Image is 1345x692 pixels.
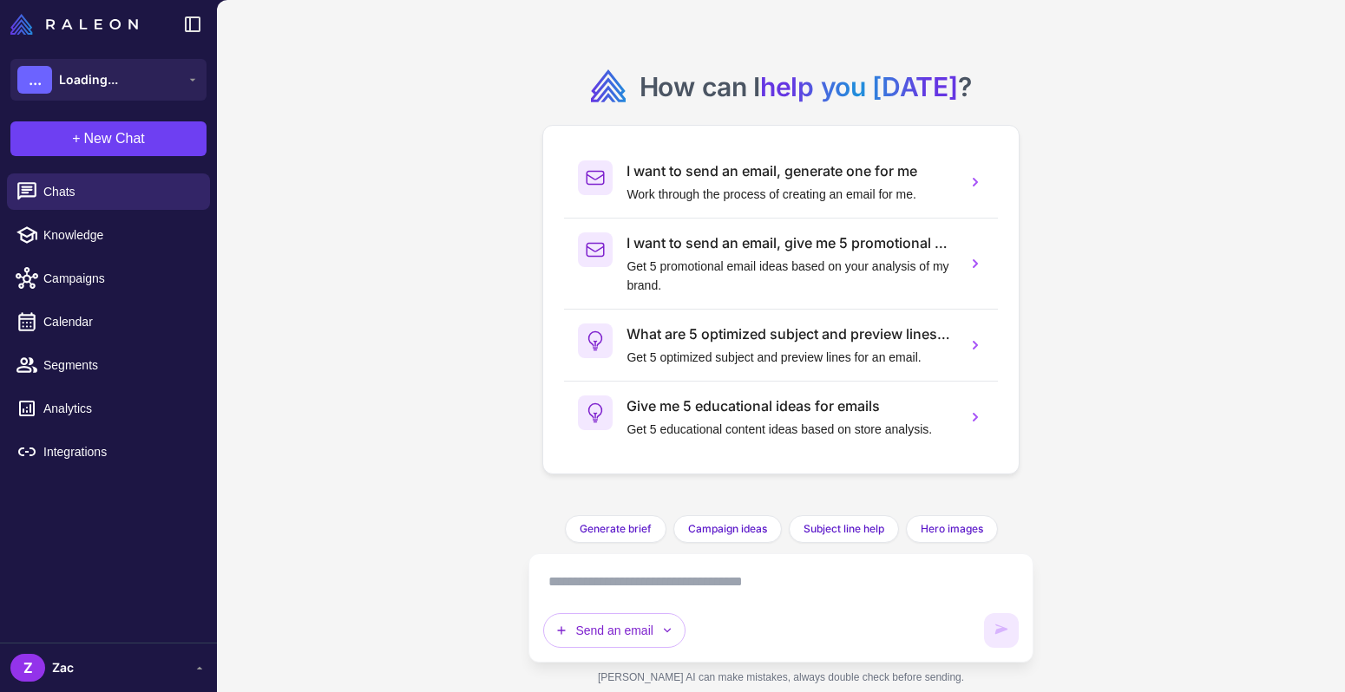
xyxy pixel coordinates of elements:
[921,521,983,537] span: Hero images
[17,66,52,94] div: ...
[43,182,196,201] span: Chats
[7,390,210,427] a: Analytics
[59,70,118,89] span: Loading...
[10,654,45,682] div: Z
[43,399,196,418] span: Analytics
[10,14,138,35] img: Raleon Logo
[52,658,74,677] span: Zac
[906,515,998,543] button: Hero images
[627,420,952,439] p: Get 5 educational content ideas based on store analysis.
[760,71,958,102] span: help you [DATE]
[7,260,210,297] a: Campaigns
[43,269,196,288] span: Campaigns
[627,348,952,367] p: Get 5 optimized subject and preview lines for an email.
[627,185,952,204] p: Work through the process of creating an email for me.
[673,515,782,543] button: Campaign ideas
[580,521,652,537] span: Generate brief
[627,257,952,295] p: Get 5 promotional email ideas based on your analysis of my brand.
[627,323,952,344] h3: What are 5 optimized subject and preview lines for an email?
[43,442,196,461] span: Integrations
[789,515,899,543] button: Subject line help
[43,312,196,331] span: Calendar
[10,121,207,156] button: +New Chat
[688,521,767,537] span: Campaign ideas
[7,347,210,383] a: Segments
[640,69,972,104] h2: How can I ?
[7,173,210,210] a: Chats
[627,395,952,416] h3: Give me 5 educational ideas for emails
[7,304,210,340] a: Calendar
[543,613,686,648] button: Send an email
[84,128,145,149] span: New Chat
[10,59,207,101] button: ...Loading...
[804,521,884,537] span: Subject line help
[43,356,196,375] span: Segments
[565,515,666,543] button: Generate brief
[627,160,952,181] h3: I want to send an email, generate one for me
[72,128,80,149] span: +
[7,217,210,253] a: Knowledge
[7,434,210,470] a: Integrations
[627,232,952,253] h3: I want to send an email, give me 5 promotional email ideas.
[528,663,1033,692] div: [PERSON_NAME] AI can make mistakes, always double check before sending.
[43,225,196,245] span: Knowledge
